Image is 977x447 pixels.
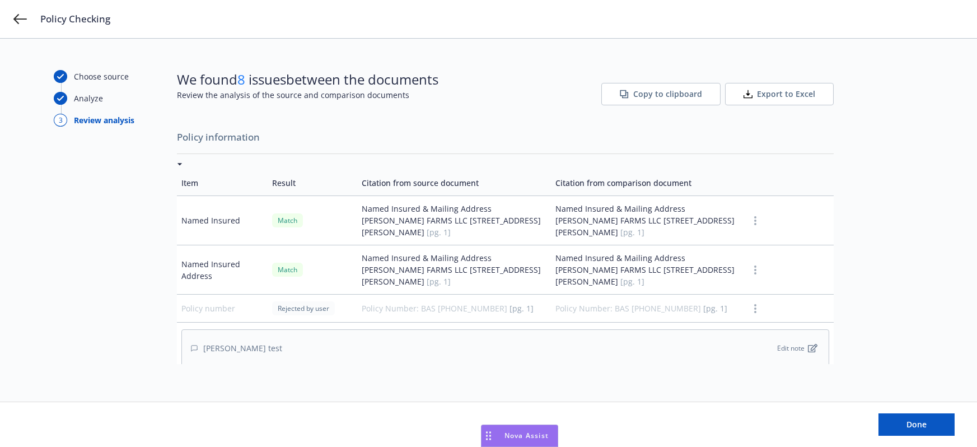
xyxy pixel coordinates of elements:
div: 3 [54,114,67,127]
div: Drag to move [482,425,495,446]
div: Match [272,213,303,227]
span: [pg. 1] [620,227,644,238]
button: Copy to clipboard [601,83,721,105]
td: Item [177,170,268,196]
span: [pg. 1] [703,303,727,314]
td: Named Insured Address [177,245,268,295]
span: Policy information [177,125,834,149]
td: Citation from comparison document [551,170,744,196]
span: 8 [237,70,245,89]
div: [PERSON_NAME] test [191,342,282,354]
div: Analyze [74,92,103,104]
div: Match [272,263,303,277]
td: Named Insured [177,196,268,245]
div: Rejected by user [272,301,335,315]
span: [pg. 1] [427,227,451,238]
td: Result [268,170,357,196]
td: Named Insured & Mailing Address [PERSON_NAME] FARMS LLC [STREET_ADDRESS][PERSON_NAME] [357,196,550,245]
td: Citation from source document [357,170,550,196]
button: Done [878,413,955,436]
div: Review analysis [74,114,134,126]
td: Policy Number: BAS [PHONE_NUMBER] [357,295,550,323]
span: We found issues between the documents [177,70,438,89]
span: [pg. 1] [509,303,534,314]
span: [pg. 1] [620,276,644,287]
span: Done [906,419,927,430]
span: Review the analysis of the source and comparison documents [177,89,438,101]
span: Copy to clipboard [633,89,702,100]
span: Nova Assist [504,431,549,440]
span: Export to Excel [757,89,815,100]
span: [pg. 1] [427,276,451,287]
td: Policy Number: BAS [PHONE_NUMBER] [551,295,744,323]
button: Export to Excel [725,83,834,105]
span: Policy Checking [40,12,110,26]
div: Choose source [74,71,129,82]
button: Nova Assist [481,425,558,447]
td: Named Insured & Mailing Address [PERSON_NAME] FARMS LLC [STREET_ADDRESS][PERSON_NAME] [357,245,550,295]
td: Named Insured & Mailing Address [PERSON_NAME] FARMS LLC [STREET_ADDRESS][PERSON_NAME] [551,196,744,245]
button: Edit note [775,341,820,355]
td: Policy number [177,295,268,323]
td: Named Insured & Mailing Address [PERSON_NAME] FARMS LLC [STREET_ADDRESS][PERSON_NAME] [551,245,744,295]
